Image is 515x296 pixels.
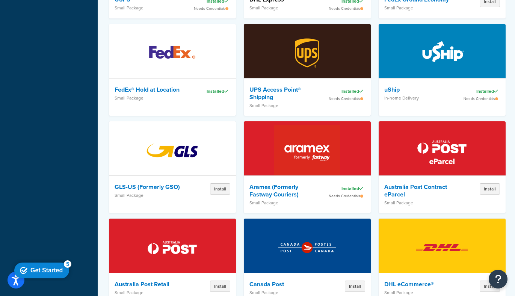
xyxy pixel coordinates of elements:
[323,6,365,11] div: Needs Credentials
[249,103,317,108] p: Small Package
[109,121,236,213] a: GLS-US (Formerly GSO)GLS-US (Formerly GSO)Small PackageInstall
[379,24,506,116] a: uShipuShipIn-home DeliveryInstalledNeeds Credentials
[480,281,500,292] button: Install
[384,183,452,198] h4: Australia Post Contract eParcel
[249,290,317,295] p: Small Package
[323,194,365,198] div: Needs Credentials
[384,95,452,101] p: In-home Delivery
[210,281,230,292] button: Install
[384,281,452,288] h4: DHL eCommerce®
[249,200,317,205] p: Small Package
[115,5,182,11] p: Small Package
[274,27,340,79] img: UPS Access Point® Shipping
[323,183,365,194] div: Installed
[139,221,205,274] img: Australia Post Retail
[458,86,500,97] div: Installed
[139,27,205,79] img: FedEx® Hold at Location
[323,86,365,97] div: Installed
[139,124,205,177] img: GLS-US (Formerly GSO)
[188,86,230,97] div: Installed
[458,97,500,101] div: Needs Credentials
[115,193,182,198] p: Small Package
[19,8,51,15] div: Get Started
[210,183,230,195] button: Install
[384,5,452,11] p: Small Package
[274,221,340,274] img: Canada Post
[323,97,365,101] div: Needs Credentials
[53,2,60,9] div: 5
[244,24,371,116] a: UPS Access Point® ShippingUPS Access Point® ShippingSmall PackageInstalledNeeds Credentials
[249,86,317,101] h4: UPS Access Point® Shipping
[244,121,371,213] a: Aramex (Formerly Fastway Couriers)Aramex (Formerly Fastway Couriers)Small PackageInstalledNeeds C...
[115,290,182,295] p: Small Package
[409,124,475,177] img: Australia Post Contract eParcel
[188,6,230,11] div: Needs Credentials
[249,281,317,288] h4: Canada Post
[409,221,475,274] img: DHL eCommerce®
[115,95,182,101] p: Small Package
[249,5,317,11] p: Small Package
[384,86,452,94] h4: uShip
[115,183,182,191] h4: GLS-US (Formerly GSO)
[384,200,452,205] p: Small Package
[345,281,365,292] button: Install
[109,24,236,116] a: FedEx® Hold at LocationFedEx® Hold at LocationSmall PackageInstalled
[489,270,507,288] button: Open Resource Center
[480,183,500,195] button: Install
[379,121,506,213] a: Australia Post Contract eParcelAustralia Post Contract eParcelSmall PackageInstall
[384,290,452,295] p: Small Package
[115,86,182,94] h4: FedEx® Hold at Location
[274,124,340,177] img: Aramex (Formerly Fastway Couriers)
[3,4,58,20] div: Get Started 5 items remaining, 0% complete
[249,183,317,198] h4: Aramex (Formerly Fastway Couriers)
[409,27,475,79] img: uShip
[115,281,182,288] h4: Australia Post Retail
